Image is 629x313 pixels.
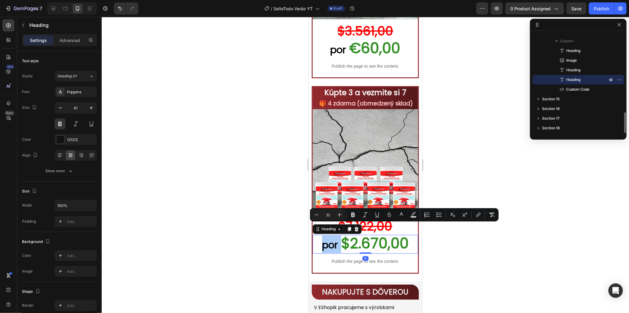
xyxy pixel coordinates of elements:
[309,17,422,313] iframe: Design area
[2,2,45,15] button: 7
[57,73,77,79] span: Heading 2*
[566,57,577,63] span: Image
[310,208,499,221] div: Editor contextual toolbar
[22,303,34,308] div: Border
[22,137,31,142] div: Color
[566,86,589,92] span: Custom Code
[566,77,580,83] span: Heading
[572,6,582,11] span: Save
[567,2,586,15] button: Save
[67,89,95,95] div: Poppins
[67,303,95,308] div: Add...
[22,89,30,95] div: Font
[55,200,97,211] input: Auto
[22,187,38,195] div: Size
[29,21,94,29] p: Heading
[22,238,51,246] div: Background
[5,111,14,115] div: Beta
[271,5,273,12] span: /
[46,168,74,174] div: Show more
[114,2,138,15] div: Undo/Redo
[274,5,313,12] span: SelleTodo Verão YT
[67,269,95,274] div: Add...
[608,283,623,298] div: Open Intercom Messenger
[542,125,560,131] span: Section 18
[566,67,580,73] span: Heading
[22,104,38,112] div: Size
[510,5,551,12] span: 0 product assigned
[22,288,41,296] div: Shape
[55,71,97,82] button: Heading 2*
[22,73,33,79] div: Styles
[67,219,95,224] div: Add...
[59,37,80,44] p: Advanced
[22,166,97,176] button: Show more
[6,64,14,69] div: 450
[542,96,560,102] span: Section 15
[22,269,33,274] div: Image
[22,203,32,208] div: Width
[67,137,95,143] div: 121212
[67,253,95,259] div: Add...
[589,2,614,15] button: Publish
[594,5,609,12] div: Publish
[334,6,343,11] span: Draft
[22,219,36,224] div: Padding
[560,38,573,44] span: Column
[566,48,580,54] span: Heading
[30,37,47,44] p: Settings
[505,2,564,15] button: 0 product assigned
[22,253,31,258] div: Color
[22,58,39,64] div: Text style
[542,115,560,121] span: Section 17
[40,5,42,12] p: 7
[542,106,560,112] span: Section 16
[22,151,39,160] div: Align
